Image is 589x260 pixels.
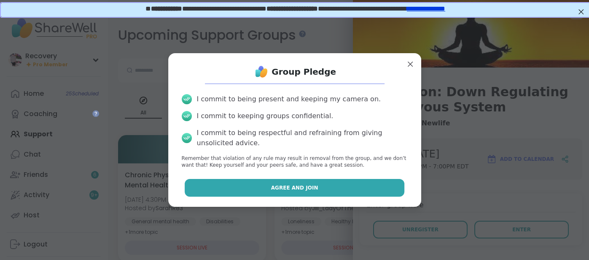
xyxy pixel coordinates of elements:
[271,184,318,192] span: Agree and Join
[197,111,333,121] div: I commit to keeping groups confidential.
[197,128,408,148] div: I commit to being respectful and refraining from giving unsolicited advice.
[92,110,99,117] iframe: Spotlight
[197,94,381,104] div: I commit to being present and keeping my camera on.
[272,66,336,78] h1: Group Pledge
[253,63,270,80] img: ShareWell Logo
[185,179,404,197] button: Agree and Join
[182,155,408,169] p: Remember that violation of any rule may result in removal from the group, and we don’t want that!...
